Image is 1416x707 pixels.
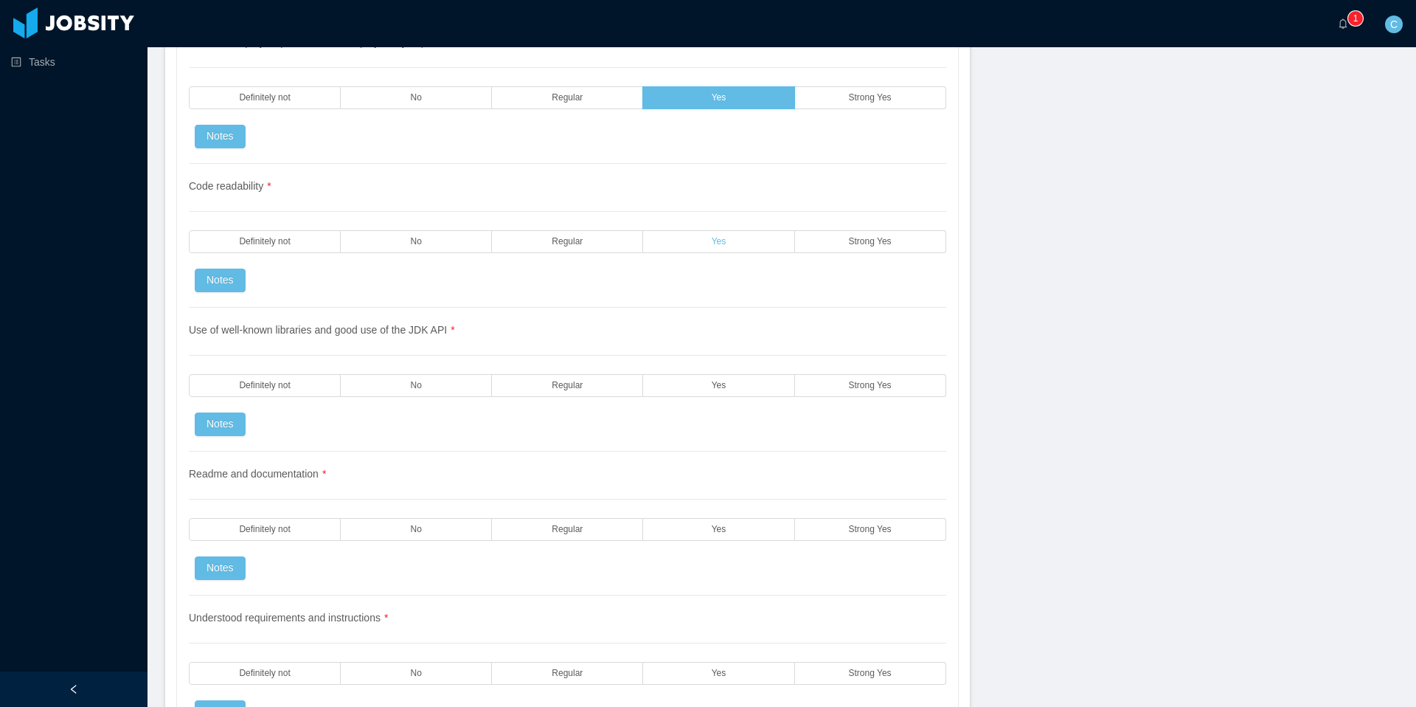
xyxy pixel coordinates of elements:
span: Readme and documentation [189,468,326,480]
span: Regular [552,93,583,103]
span: Yes [712,93,726,103]
span: Structure of project (Uses the Maven project layout) [189,36,432,48]
span: Yes [712,525,726,534]
span: Regular [552,237,583,246]
span: Regular [552,525,583,534]
button: Notes [195,125,246,148]
button: Notes [195,413,246,436]
span: Yes [712,669,726,678]
span: Understood requirements and instructions [189,612,388,624]
span: C [1390,15,1398,33]
span: Regular [552,669,583,678]
span: Strong Yes [849,381,892,390]
span: No [411,93,422,103]
span: No [411,669,422,678]
span: No [411,525,422,534]
span: No [411,237,422,246]
span: Definitely not [239,93,290,103]
span: Regular [552,381,583,390]
span: Use of well-known libraries and good use of the JDK API [189,324,455,336]
span: Strong Yes [849,669,892,678]
a: icon: profileTasks [11,47,136,77]
span: Strong Yes [849,93,892,103]
i: icon: bell [1338,18,1348,29]
button: Notes [195,556,246,580]
span: Definitely not [239,237,290,246]
span: Strong Yes [849,525,892,534]
span: Definitely not [239,525,290,534]
span: Definitely not [239,381,290,390]
span: Strong Yes [849,237,892,246]
button: Notes [195,269,246,292]
span: Definitely not [239,669,290,678]
p: 1 [1353,11,1358,26]
sup: 1 [1348,11,1363,26]
span: No [411,381,422,390]
span: Yes [712,237,726,246]
span: Code readability [189,180,271,192]
span: Yes [712,381,726,390]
